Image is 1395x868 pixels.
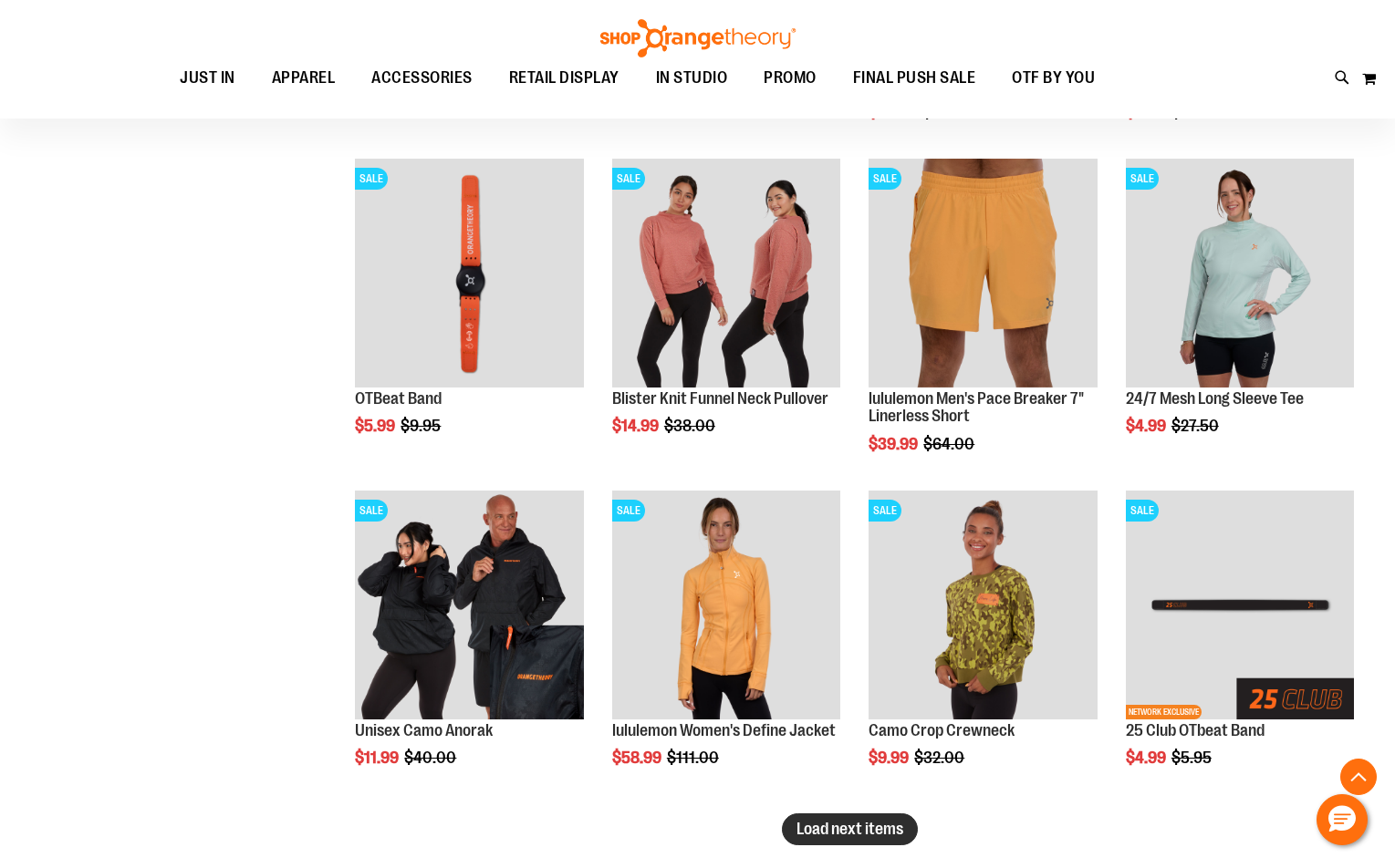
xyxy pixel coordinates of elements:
[346,150,592,481] div: product
[355,491,583,721] a: Product image for Unisex Camo AnorakSALE
[612,491,840,718] img: Product image for lululemon Define Jacket
[1126,417,1169,435] span: $4.99
[1117,481,1363,813] div: product
[764,57,817,98] span: PROMO
[598,19,798,57] img: Shop Orangetheory
[782,813,918,845] button: Load next items
[859,481,1106,813] div: product
[1126,159,1354,389] a: 24/7 Mesh Long Sleeve TeeSALE
[612,159,840,387] img: Product image for Blister Knit Funnelneck Pullover
[401,417,443,435] span: $9.95
[509,57,619,98] span: RETAIL DISPLAY
[612,749,664,767] span: $58.99
[612,417,661,435] span: $14.99
[869,500,901,522] span: SALE
[491,57,638,99] a: RETAIL DISPLAY
[869,159,1097,389] a: Product image for lululemon Pace Breaker Short 7in LinerlessSALE
[1126,389,1304,408] a: 24/7 Mesh Long Sleeve Tee
[404,749,459,767] span: $40.00
[869,168,901,190] span: SALE
[371,57,473,98] span: ACCESSORIES
[612,159,840,389] a: Product image for Blister Knit Funnelneck PulloverSALE
[656,57,728,98] span: IN STUDIO
[1126,491,1354,721] a: Main View of 2024 25 Club OTBeat BandSALENETWORK EXCLUSIVE
[603,481,849,813] div: product
[859,150,1106,500] div: product
[1317,794,1368,845] button: Hello, have a question? Let’s chat.
[667,749,722,767] span: $111.00
[869,749,911,767] span: $9.99
[355,721,493,739] a: Unisex Camo Anorak
[1126,168,1159,190] span: SALE
[853,57,976,98] span: FINAL PUSH SALE
[355,500,388,522] span: SALE
[1126,159,1354,387] img: 24/7 Mesh Long Sleeve Tee
[353,57,491,99] a: ACCESSORIES
[923,435,977,453] span: $64.00
[869,435,921,453] span: $39.99
[180,57,235,98] span: JUST IN
[1126,705,1202,719] span: NETWORK EXCLUSIVE
[1340,759,1377,795] button: Back To Top
[869,159,1097,387] img: Product image for lululemon Pace Breaker Short 7in Linerless
[914,749,967,767] span: $32.00
[612,491,840,721] a: Product image for lululemon Define JacketSALE
[355,159,583,389] a: OTBeat BandSALE
[869,389,1083,426] a: lululemon Men's Pace Breaker 7" Linerless Short
[796,820,903,838] span: Load next items
[835,57,994,98] a: FINAL PUSH SALE
[1126,721,1265,739] a: 25 Club OTbeat Band
[272,57,336,98] span: APPAREL
[254,57,354,99] a: APPAREL
[1117,150,1363,481] div: product
[355,417,398,435] span: $5.99
[355,749,401,767] span: $11.99
[1126,491,1354,718] img: Main View of 2024 25 Club OTBeat Band
[994,57,1113,99] a: OTF BY YOU
[638,57,746,99] a: IN STUDIO
[355,389,442,408] a: OTBeat Band
[612,389,828,408] a: Blister Knit Funnel Neck Pullover
[869,491,1097,718] img: Product image for Camo Crop Crewneck
[664,417,718,435] span: $38.00
[346,481,592,813] div: product
[869,721,1015,739] a: Camo Crop Crewneck
[1171,417,1222,435] span: $27.50
[869,491,1097,721] a: Product image for Camo Crop CrewneckSALE
[603,150,849,481] div: product
[355,168,388,190] span: SALE
[612,168,645,190] span: SALE
[1126,500,1159,522] span: SALE
[355,159,583,387] img: OTBeat Band
[612,500,645,522] span: SALE
[612,721,836,739] a: lululemon Women's Define Jacket
[1171,749,1214,767] span: $5.95
[161,57,254,99] a: JUST IN
[1012,57,1095,98] span: OTF BY YOU
[1126,749,1169,767] span: $4.99
[355,491,583,718] img: Product image for Unisex Camo Anorak
[745,57,835,99] a: PROMO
